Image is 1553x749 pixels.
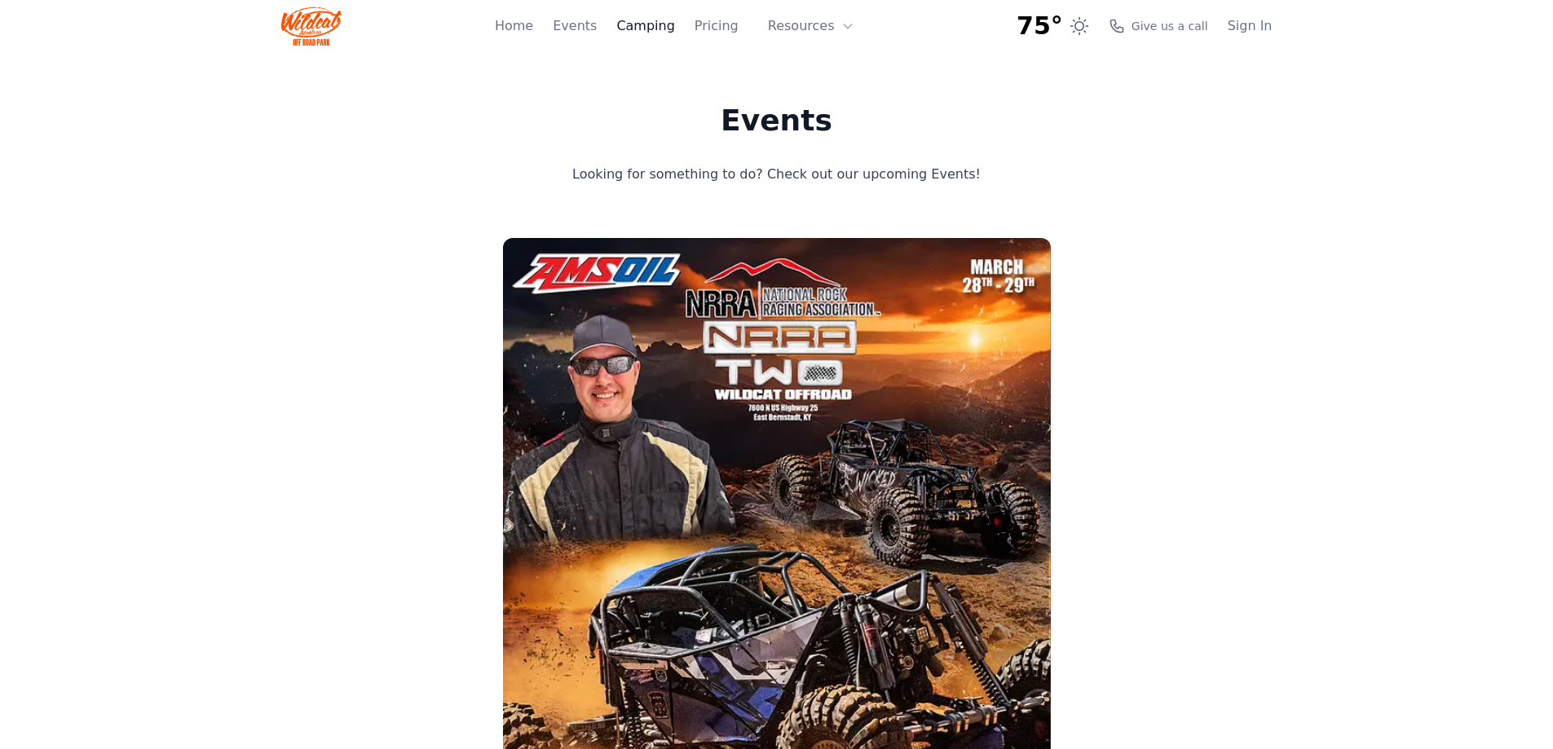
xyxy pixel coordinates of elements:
a: Events [553,16,597,36]
p: Looking for something to do? Check out our upcoming Events! [507,163,1047,186]
button: Resources [758,10,864,42]
a: Pricing [695,16,739,36]
a: Camping [616,16,674,36]
img: Wildcat Logo [281,7,342,46]
a: Home [495,16,533,36]
a: Give us a call [1109,18,1208,34]
span: Give us a call [1132,18,1208,34]
h1: Events [507,104,1047,137]
a: Sign In [1228,16,1273,36]
span: 75° [1017,11,1063,41]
